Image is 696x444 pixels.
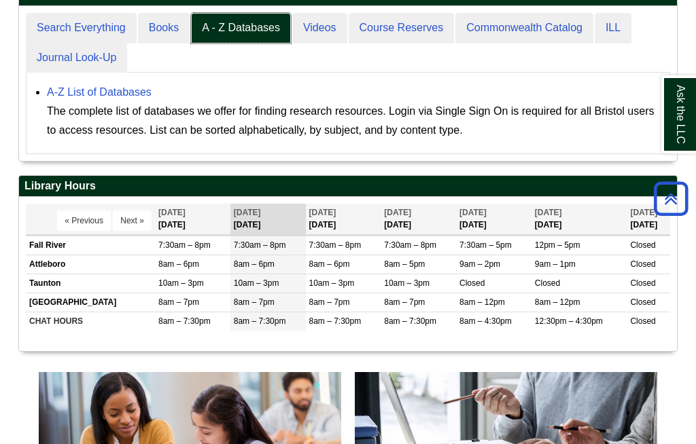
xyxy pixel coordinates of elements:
span: Closed [630,297,655,307]
span: 8am – 6pm [158,259,199,269]
a: Books [138,13,190,43]
span: 7:30am – 8pm [384,240,436,250]
th: [DATE] [155,204,230,234]
span: 8am – 7:30pm [309,316,362,326]
th: [DATE] [532,204,627,234]
span: Closed [459,278,485,288]
span: 9am – 1pm [535,259,576,269]
span: 8am – 6pm [234,259,275,269]
span: 10am – 3pm [384,278,430,288]
span: 8am – 7:30pm [234,316,286,326]
th: [DATE] [627,204,670,234]
span: Closed [630,240,655,250]
span: 7:30am – 8pm [234,240,286,250]
th: [DATE] [456,204,532,234]
span: [DATE] [630,208,657,217]
span: Closed [630,259,655,269]
span: 7:30am – 8pm [309,240,362,250]
span: 8am – 7pm [234,297,275,307]
th: [DATE] [230,204,306,234]
span: Closed [630,278,655,288]
span: [DATE] [309,208,336,217]
span: 10am – 3pm [234,278,279,288]
td: Attleboro [26,255,155,274]
button: Next » [113,210,152,231]
span: [DATE] [535,208,562,217]
span: 8am – 7pm [309,297,350,307]
span: 10am – 3pm [158,278,204,288]
a: Back to Top [649,189,693,208]
span: Closed [630,316,655,326]
td: CHAT HOURS [26,312,155,331]
span: 7:30am – 8pm [158,240,211,250]
span: 7:30am – 5pm [459,240,512,250]
span: 8am – 12pm [459,297,505,307]
span: 12pm – 5pm [535,240,580,250]
span: 12:30pm – 4:30pm [535,316,603,326]
span: 8am – 7:30pm [384,316,436,326]
span: Closed [535,278,560,288]
a: Journal Look-Up [26,43,127,73]
h2: Library Hours [19,176,677,197]
td: Taunton [26,274,155,293]
span: 8am – 6pm [309,259,350,269]
span: [DATE] [384,208,411,217]
a: ILL [595,13,631,43]
span: [DATE] [459,208,487,217]
a: Commonwealth Catalog [455,13,593,43]
span: 10am – 3pm [309,278,355,288]
a: Search Everything [26,13,137,43]
span: 8am – 7:30pm [158,316,211,326]
a: A-Z List of Databases [47,86,152,98]
th: [DATE] [306,204,381,234]
td: Fall River [26,236,155,255]
button: « Previous [57,210,111,231]
div: The complete list of databases we offer for finding research resources. Login via Single Sign On ... [47,102,663,140]
span: 8am – 7pm [158,297,199,307]
a: Videos [292,13,347,43]
a: A - Z Databases [191,13,291,43]
span: 8am – 4:30pm [459,316,512,326]
span: 8am – 12pm [535,297,580,307]
span: 8am – 5pm [384,259,425,269]
a: Course Reserves [349,13,455,43]
th: [DATE] [381,204,456,234]
span: 8am – 7pm [384,297,425,307]
span: 9am – 2pm [459,259,500,269]
span: [DATE] [234,208,261,217]
span: [DATE] [158,208,186,217]
td: [GEOGRAPHIC_DATA] [26,293,155,312]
